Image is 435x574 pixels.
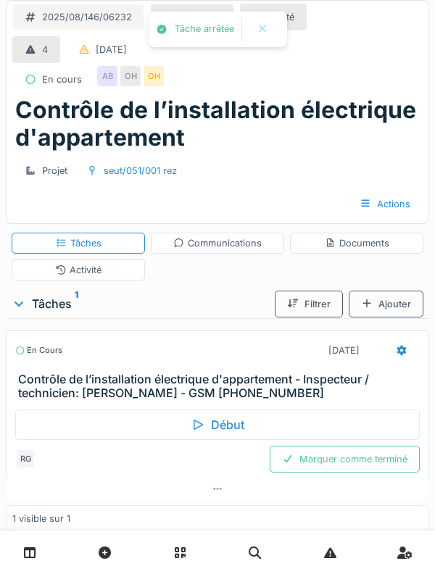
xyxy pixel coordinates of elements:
[42,164,67,178] div: Projet
[275,291,343,317] div: Filtrer
[56,236,101,250] div: Tâches
[120,66,141,86] div: OH
[12,512,70,525] div: 1 visible sur 1
[96,43,127,57] div: [DATE]
[325,236,389,250] div: Documents
[15,449,36,469] div: RG
[162,10,222,24] div: 2000 - Invest
[12,295,269,312] div: Tâches
[328,344,360,357] div: [DATE]
[18,373,423,400] h3: Contrôle de l’installation électrique d'appartement - Inspecteur / technicien: [PERSON_NAME] - GS...
[173,236,262,250] div: Communications
[347,191,423,217] div: Actions
[270,446,420,473] div: Marquer comme terminé
[42,72,82,86] div: En cours
[144,66,164,86] div: OH
[42,43,48,57] div: 4
[15,344,62,357] div: En cours
[104,164,177,178] div: seut/051/001 rez
[55,263,101,277] div: Activité
[97,66,117,86] div: AB
[175,23,234,36] div: Tâche arrêtée
[252,10,294,24] div: Electricité
[15,96,420,152] h1: Contrôle de l’installation électrique d'appartement
[75,295,78,312] sup: 1
[15,409,420,440] div: Début
[42,10,132,24] div: 2025/08/146/06232
[349,291,423,317] div: Ajouter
